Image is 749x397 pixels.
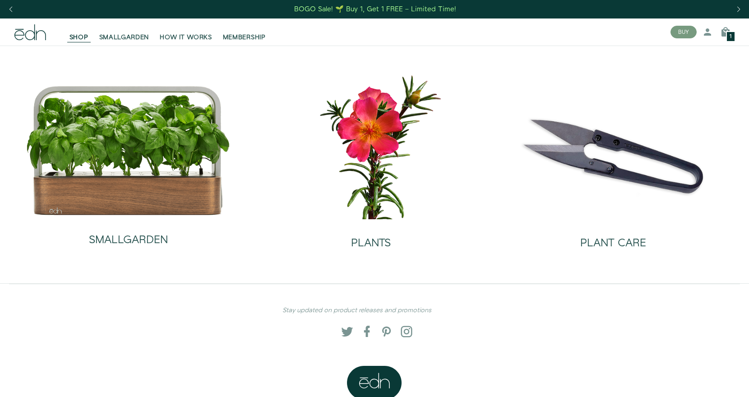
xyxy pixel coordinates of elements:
[670,26,697,38] button: BUY
[217,22,271,42] a: MEMBERSHIP
[89,234,168,246] h2: SMALLGARDEN
[294,2,458,16] a: BOGO Sale! 🌱 Buy 1, Get 1 FREE – Limited Time!
[99,33,149,42] span: SMALLGARDEN
[69,33,88,42] span: SHOP
[282,306,431,315] em: Stay updated on product releases and promotions
[154,22,217,42] a: HOW IT WORKS
[64,22,94,42] a: SHOP
[26,216,231,253] a: SMALLGARDEN
[160,33,212,42] span: HOW IT WORKS
[223,33,266,42] span: MEMBERSHIP
[351,237,391,249] h2: PLANTS
[257,219,485,256] a: PLANTS
[94,22,155,42] a: SMALLGARDEN
[580,237,646,249] h2: PLANT CARE
[294,5,456,14] div: BOGO Sale! 🌱 Buy 1, Get 1 FREE – Limited Time!
[730,34,732,39] span: 1
[499,219,727,256] a: PLANT CARE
